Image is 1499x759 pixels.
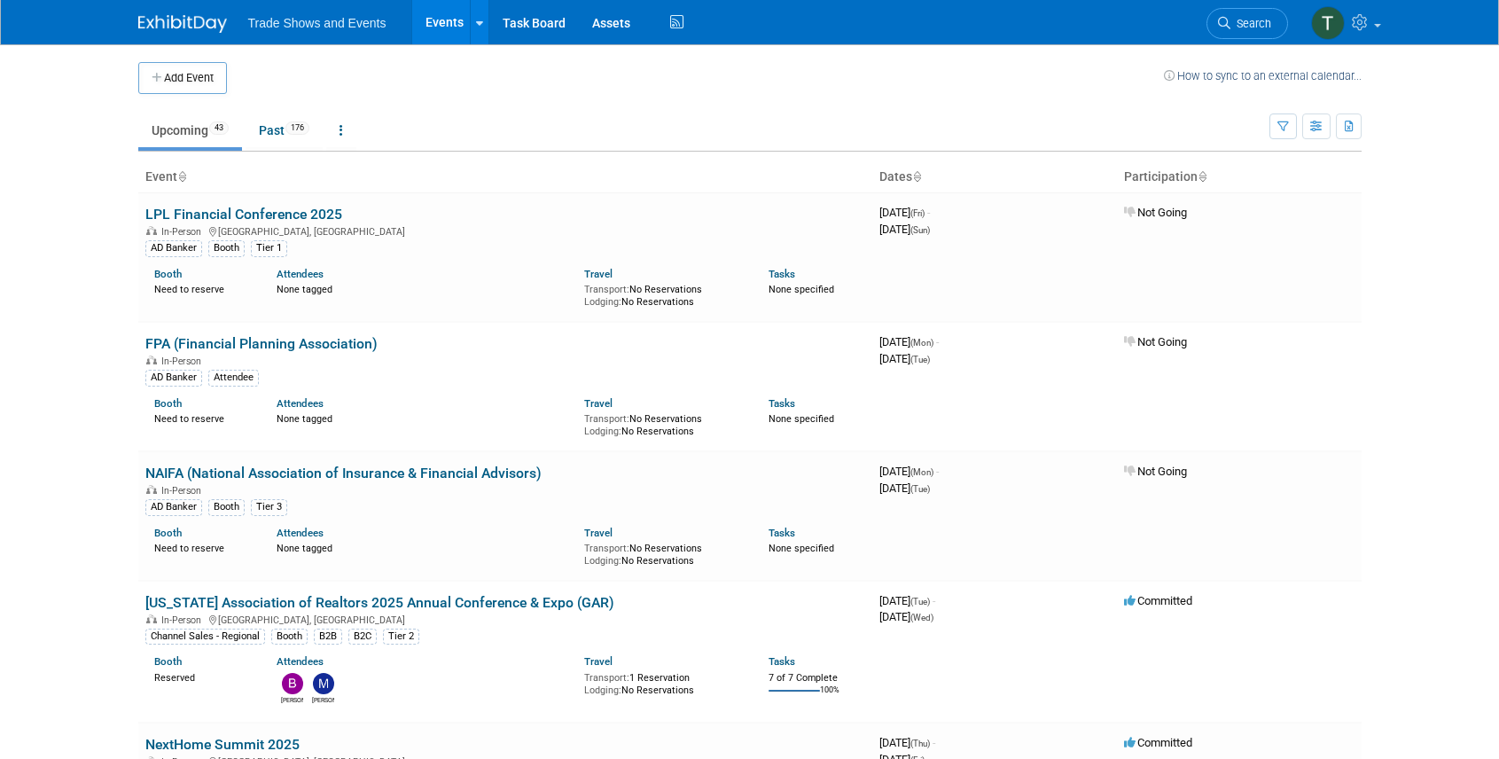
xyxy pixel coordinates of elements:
[282,673,303,694] img: Barbara Wilkinson
[910,355,930,364] span: (Tue)
[145,499,202,515] div: AD Banker
[313,673,334,694] img: Maurice Vincent
[933,736,935,749] span: -
[277,410,571,426] div: None tagged
[145,335,378,352] a: FPA (Financial Planning Association)
[936,335,939,348] span: -
[584,539,742,567] div: No Reservations No Reservations
[769,527,795,539] a: Tasks
[251,499,287,515] div: Tier 3
[584,413,629,425] span: Transport:
[145,465,542,481] a: NAIFA (National Association of Insurance & Financial Advisors)
[584,410,742,437] div: No Reservations No Reservations
[1124,465,1187,478] span: Not Going
[285,121,309,135] span: 176
[277,527,324,539] a: Attendees
[879,223,930,236] span: [DATE]
[146,485,157,494] img: In-Person Event
[154,655,182,668] a: Booth
[145,206,342,223] a: LPL Financial Conference 2025
[910,739,930,748] span: (Thu)
[769,284,834,295] span: None specified
[584,555,621,567] span: Lodging:
[161,356,207,367] span: In-Person
[879,481,930,495] span: [DATE]
[879,352,930,365] span: [DATE]
[584,426,621,437] span: Lodging:
[1124,594,1192,607] span: Committed
[145,370,202,386] div: AD Banker
[933,594,935,607] span: -
[769,655,795,668] a: Tasks
[910,484,930,494] span: (Tue)
[154,527,182,539] a: Booth
[1124,736,1192,749] span: Committed
[584,543,629,554] span: Transport:
[248,16,386,30] span: Trade Shows and Events
[1311,6,1345,40] img: Tiff Wagner
[584,268,613,280] a: Travel
[145,629,265,645] div: Channel Sales - Regional
[161,614,207,626] span: In-Person
[1124,335,1187,348] span: Not Going
[277,280,571,296] div: None tagged
[912,169,921,184] a: Sort by Start Date
[584,669,742,696] div: 1 Reservation No Reservations
[146,614,157,623] img: In-Person Event
[879,465,939,478] span: [DATE]
[208,370,259,386] div: Attendee
[584,685,621,696] span: Lodging:
[769,672,865,685] div: 7 of 7 Complete
[154,280,251,296] div: Need to reserve
[879,594,935,607] span: [DATE]
[161,226,207,238] span: In-Person
[177,169,186,184] a: Sort by Event Name
[271,629,308,645] div: Booth
[927,206,930,219] span: -
[138,113,242,147] a: Upcoming43
[584,284,629,295] span: Transport:
[1117,162,1362,192] th: Participation
[154,410,251,426] div: Need to reserve
[584,655,613,668] a: Travel
[936,465,939,478] span: -
[872,162,1117,192] th: Dates
[879,206,930,219] span: [DATE]
[146,226,157,235] img: In-Person Event
[879,610,933,623] span: [DATE]
[769,543,834,554] span: None specified
[383,629,419,645] div: Tier 2
[251,240,287,256] div: Tier 1
[208,499,245,515] div: Booth
[277,655,324,668] a: Attendees
[584,280,742,308] div: No Reservations No Reservations
[154,539,251,555] div: Need to reserve
[1206,8,1288,39] a: Search
[879,335,939,348] span: [DATE]
[584,672,629,684] span: Transport:
[154,397,182,410] a: Booth
[277,268,324,280] a: Attendees
[910,225,930,235] span: (Sun)
[910,613,933,622] span: (Wed)
[277,397,324,410] a: Attendees
[312,694,334,705] div: Maurice Vincent
[348,629,377,645] div: B2C
[1198,169,1206,184] a: Sort by Participation Type
[910,597,930,606] span: (Tue)
[154,268,182,280] a: Booth
[277,539,571,555] div: None tagged
[146,356,157,364] img: In-Person Event
[145,594,614,611] a: [US_STATE] Association of Realtors 2025 Annual Conference & Expo (GAR)
[910,467,933,477] span: (Mon)
[584,527,613,539] a: Travel
[145,736,300,753] a: NextHome Summit 2025
[584,397,613,410] a: Travel
[209,121,229,135] span: 43
[138,62,227,94] button: Add Event
[769,397,795,410] a: Tasks
[138,162,872,192] th: Event
[138,15,227,33] img: ExhibitDay
[145,612,865,626] div: [GEOGRAPHIC_DATA], [GEOGRAPHIC_DATA]
[145,240,202,256] div: AD Banker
